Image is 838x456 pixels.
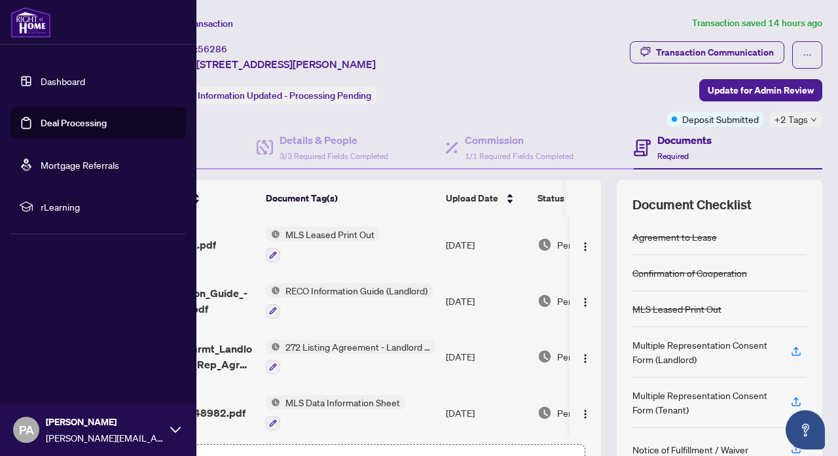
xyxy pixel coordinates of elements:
[537,237,552,252] img: Document Status
[630,41,784,63] button: Transaction Communication
[280,340,435,354] span: 272 Listing Agreement - Landlord Designated Representation Agreement Authority to Offer for Lease
[41,200,177,214] span: rLearning
[803,50,812,60] span: ellipsis
[682,112,759,126] span: Deposit Submitted
[446,191,498,205] span: Upload Date
[537,191,564,205] span: Status
[41,117,107,129] a: Deal Processing
[10,7,51,38] img: logo
[557,237,623,252] span: Pending Review
[692,16,822,31] article: Transaction saved 14 hours ago
[557,349,623,364] span: Pending Review
[537,406,552,420] img: Document Status
[632,196,752,214] span: Document Checklist
[811,116,817,123] span: down
[441,329,532,385] td: [DATE]
[532,180,644,217] th: Status
[280,132,388,148] h4: Details & People
[580,409,591,419] img: Logo
[786,410,825,449] button: Open asap
[537,349,552,364] img: Document Status
[708,80,814,101] span: Update for Admin Review
[441,180,532,217] th: Upload Date
[774,112,808,127] span: +2 Tags
[441,273,532,329] td: [DATE]
[632,302,721,316] div: MLS Leased Print Out
[266,227,380,262] button: Status IconMLS Leased Print Out
[266,340,435,375] button: Status Icon272 Listing Agreement - Landlord Designated Representation Agreement Authority to Offe...
[575,290,596,311] button: Logo
[632,266,747,280] div: Confirmation of Cooperation
[266,283,280,298] img: Status Icon
[163,18,233,29] span: View Transaction
[657,132,712,148] h4: Documents
[280,151,388,161] span: 3/3 Required Fields Completed
[465,151,574,161] span: 1/1 Required Fields Completed
[198,43,227,55] span: 56286
[537,294,552,308] img: Document Status
[198,90,371,101] span: Information Updated - Processing Pending
[632,230,717,244] div: Agreement to Lease
[441,385,532,441] td: [DATE]
[656,42,774,63] div: Transaction Communication
[266,395,405,430] button: Status IconMLS Data Information Sheet
[580,353,591,364] img: Logo
[162,56,376,72] span: Upper-[STREET_ADDRESS][PERSON_NAME]
[266,340,280,354] img: Status Icon
[632,338,775,366] div: Multiple Representation Consent Form (Landlord)
[580,241,591,252] img: Logo
[46,430,164,445] span: [PERSON_NAME][EMAIL_ADDRESS][DOMAIN_NAME]
[266,395,280,410] img: Status Icon
[162,86,376,104] div: Status:
[266,283,433,319] button: Status IconRECO Information Guide (Landlord)
[261,180,441,217] th: Document Tag(s)
[465,132,574,148] h4: Commission
[41,75,85,87] a: Dashboard
[280,395,405,410] span: MLS Data Information Sheet
[575,234,596,255] button: Logo
[557,294,623,308] span: Pending Review
[575,402,596,423] button: Logo
[580,297,591,307] img: Logo
[575,346,596,367] button: Logo
[266,227,280,241] img: Status Icon
[280,227,380,241] span: MLS Leased Print Out
[441,217,532,273] td: [DATE]
[632,388,775,417] div: Multiple Representation Consent Form (Tenant)
[657,151,689,161] span: Required
[280,283,433,298] span: RECO Information Guide (Landlord)
[19,421,34,439] span: PA
[557,406,623,420] span: Pending Review
[46,415,164,429] span: [PERSON_NAME]
[41,159,119,171] a: Mortgage Referrals
[699,79,822,101] button: Update for Admin Review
